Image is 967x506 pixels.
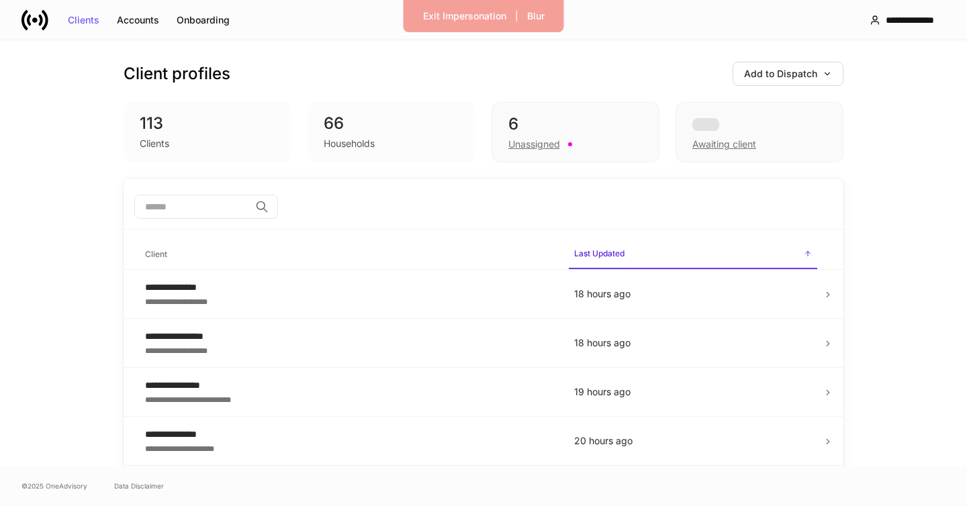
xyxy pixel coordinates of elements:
button: Accounts [108,9,168,31]
h6: Last Updated [574,247,625,260]
span: Client [140,241,558,268]
button: Exit Impersonation [414,5,515,27]
div: Exit Impersonation [423,11,506,21]
button: Add to Dispatch [733,62,843,86]
button: Onboarding [168,9,238,31]
div: Households [324,137,375,150]
div: 113 [140,113,275,134]
div: Unassigned [508,138,560,151]
div: Awaiting client [692,138,756,151]
span: © 2025 OneAdvisory [21,480,87,491]
div: Add to Dispatch [744,69,832,79]
div: 6Unassigned [492,102,659,162]
button: Clients [59,9,108,31]
p: 18 hours ago [574,336,812,350]
span: Last Updated [569,240,817,269]
div: Awaiting client [676,102,843,162]
div: Clients [68,15,99,25]
h3: Client profiles [124,63,230,85]
div: 66 [324,113,459,134]
a: Data Disclaimer [114,480,164,491]
div: Onboarding [177,15,230,25]
div: 6 [508,113,643,135]
div: Blur [527,11,545,21]
p: 20 hours ago [574,434,812,448]
div: Clients [140,137,169,150]
p: 18 hours ago [574,287,812,301]
button: Blur [518,5,553,27]
h6: Client [145,248,167,260]
p: 19 hours ago [574,385,812,399]
div: Accounts [117,15,159,25]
